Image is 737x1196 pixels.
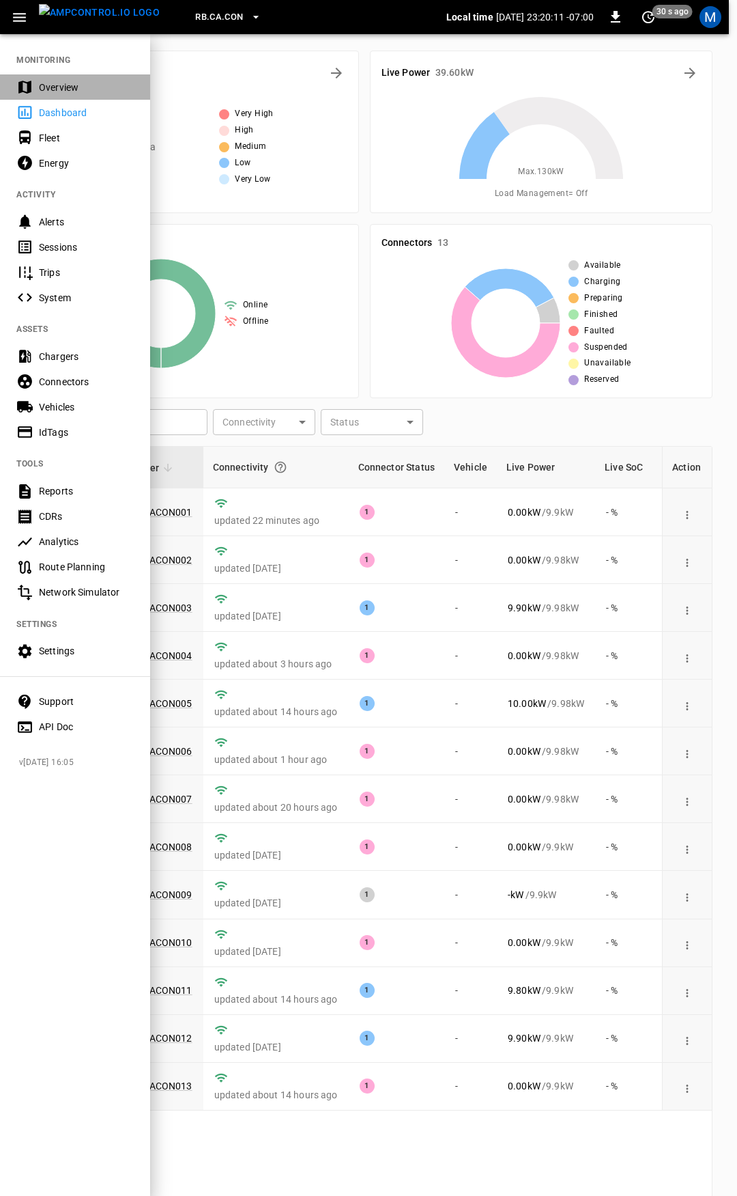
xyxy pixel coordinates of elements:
button: set refresh interval [637,6,659,28]
div: Route Planning [39,560,134,574]
div: API Doc [39,720,134,734]
div: Analytics [39,535,134,548]
div: Connectors [39,375,134,389]
div: Support [39,695,134,708]
div: Network Simulator [39,585,134,599]
div: Overview [39,81,134,94]
div: IdTags [39,426,134,439]
p: [DATE] 23:20:11 -07:00 [496,10,594,24]
div: Settings [39,644,134,658]
div: Vehicles [39,400,134,414]
div: Alerts [39,215,134,229]
div: System [39,291,134,305]
div: CDRs [39,510,134,523]
div: Energy [39,156,134,170]
div: Trips [39,266,134,279]
span: v [DATE] 16:05 [19,756,139,770]
div: Dashboard [39,106,134,120]
div: Fleet [39,131,134,145]
div: Reports [39,484,134,498]
span: 30 s ago [652,5,693,18]
div: profile-icon [699,6,721,28]
img: ampcontrol.io logo [39,4,160,21]
span: RB.CA.CON [195,10,243,25]
div: Chargers [39,350,134,363]
p: Local time [446,10,493,24]
div: Sessions [39,240,134,254]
